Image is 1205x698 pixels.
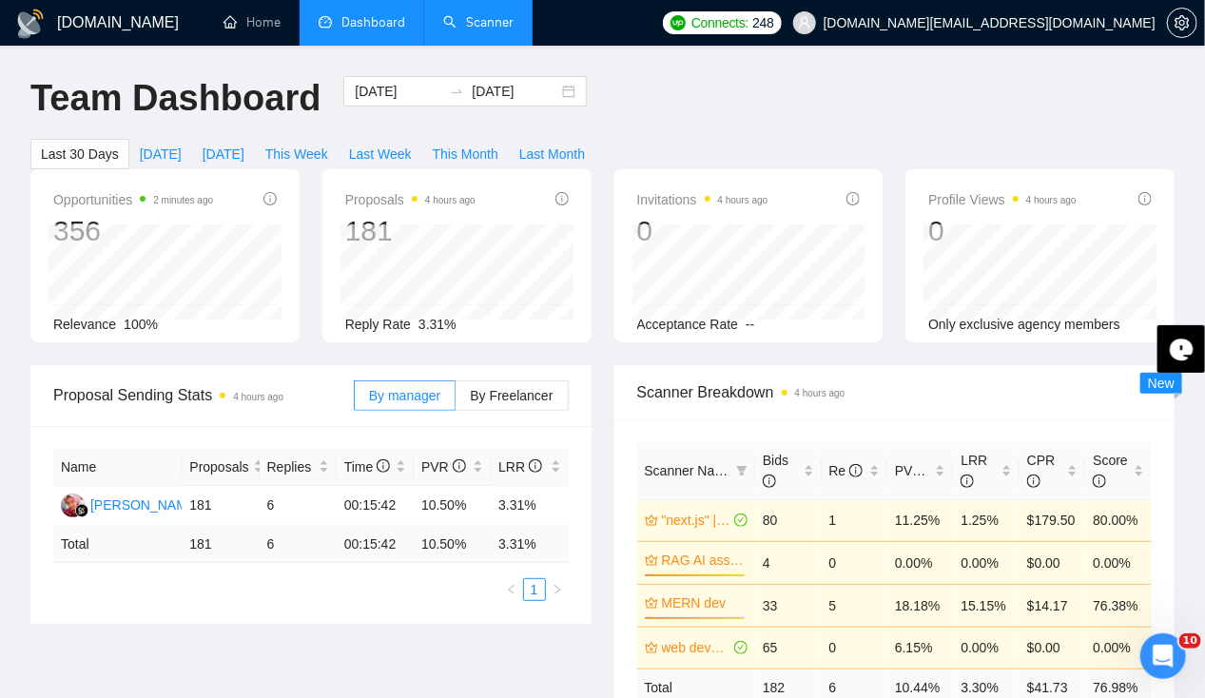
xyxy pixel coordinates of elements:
span: info-circle [1027,475,1040,488]
span: Last 30 Days [41,144,119,165]
td: 33 [755,584,821,627]
td: 76.38% [1085,584,1152,627]
span: dashboard [319,15,332,29]
span: info-circle [453,459,466,473]
img: upwork-logo.png [671,15,686,30]
td: 1.25% [953,499,1019,541]
span: setting [1168,15,1196,30]
a: "next.js" | "next js [662,510,731,531]
button: This Week [255,139,339,169]
span: to [449,84,464,99]
time: 4 hours ago [795,388,845,398]
span: info-circle [849,464,863,477]
span: Bids [763,453,788,489]
td: 0.00% [887,541,953,584]
h1: Team Dashboard [30,76,321,121]
span: Last Month [519,144,585,165]
td: 5 [822,584,887,627]
td: 80 [755,499,821,541]
td: 10.50 % [414,526,491,563]
span: 3.31% [418,317,457,332]
input: Start date [355,81,441,102]
td: 0 [822,541,887,584]
button: Last 30 Days [30,139,129,169]
span: LRR [498,459,542,475]
span: Acceptance Rate [637,317,739,332]
time: 4 hours ago [425,195,476,205]
span: check-circle [734,641,748,654]
td: 00:15:42 [337,526,414,563]
iframe: Intercom live chat [1140,633,1186,679]
span: info-circle [377,459,390,473]
span: right [552,584,563,595]
span: filter [736,465,748,476]
td: 6 [260,526,337,563]
span: 100% [124,317,158,332]
time: 4 hours ago [233,392,283,402]
span: LRR [961,453,987,489]
button: right [546,578,569,601]
span: This Month [433,144,498,165]
span: 248 [752,12,773,33]
a: searchScanner [443,14,514,30]
span: filter [732,456,751,485]
td: $0.00 [1020,627,1085,669]
td: 3.31% [491,486,568,526]
td: 181 [182,526,259,563]
span: Dashboard [341,14,405,30]
li: Next Page [546,578,569,601]
td: 18.18% [887,584,953,627]
span: info-circle [529,459,542,473]
td: 00:15:42 [337,486,414,526]
td: 15.15% [953,584,1019,627]
span: 10 [1179,633,1201,649]
td: 11.25% [887,499,953,541]
td: 6.15% [887,627,953,669]
span: info-circle [763,475,776,488]
span: Last Week [349,144,412,165]
img: gigradar-bm.png [75,504,88,517]
button: [DATE] [129,139,192,169]
td: 0.00% [1085,627,1152,669]
button: left [500,578,523,601]
a: web developmnet [662,637,731,658]
span: info-circle [555,192,569,205]
li: 1 [523,578,546,601]
span: crown [645,641,658,654]
span: info-circle [846,192,860,205]
span: CPR [1027,453,1056,489]
span: Score [1093,453,1128,489]
span: Scanner Breakdown [637,380,1153,404]
th: Replies [260,449,337,486]
div: 0 [637,213,768,249]
span: Relevance [53,317,116,332]
span: Proposals [345,188,476,211]
span: [DATE] [140,144,182,165]
span: Re [829,463,864,478]
button: Last Week [339,139,422,169]
td: $0.00 [1020,541,1085,584]
button: setting [1167,8,1197,38]
span: New [1148,376,1175,391]
button: Last Month [509,139,595,169]
th: Name [53,449,182,486]
span: Only exclusive agency members [928,317,1120,332]
span: info-circle [1138,192,1152,205]
input: End date [472,81,558,102]
div: 0 [928,213,1077,249]
span: crown [645,596,658,610]
span: check-circle [734,514,748,527]
span: By manager [369,388,440,403]
div: 181 [345,213,476,249]
td: 10.50% [414,486,491,526]
span: info-circle [263,192,277,205]
td: 0.00% [953,541,1019,584]
div: 356 [53,213,213,249]
a: RAG AI assistant [662,550,745,571]
td: 80.00% [1085,499,1152,541]
span: Proposals [189,456,248,477]
time: 4 hours ago [718,195,768,205]
span: crown [645,553,658,567]
span: By Freelancer [470,388,553,403]
td: $14.17 [1020,584,1085,627]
